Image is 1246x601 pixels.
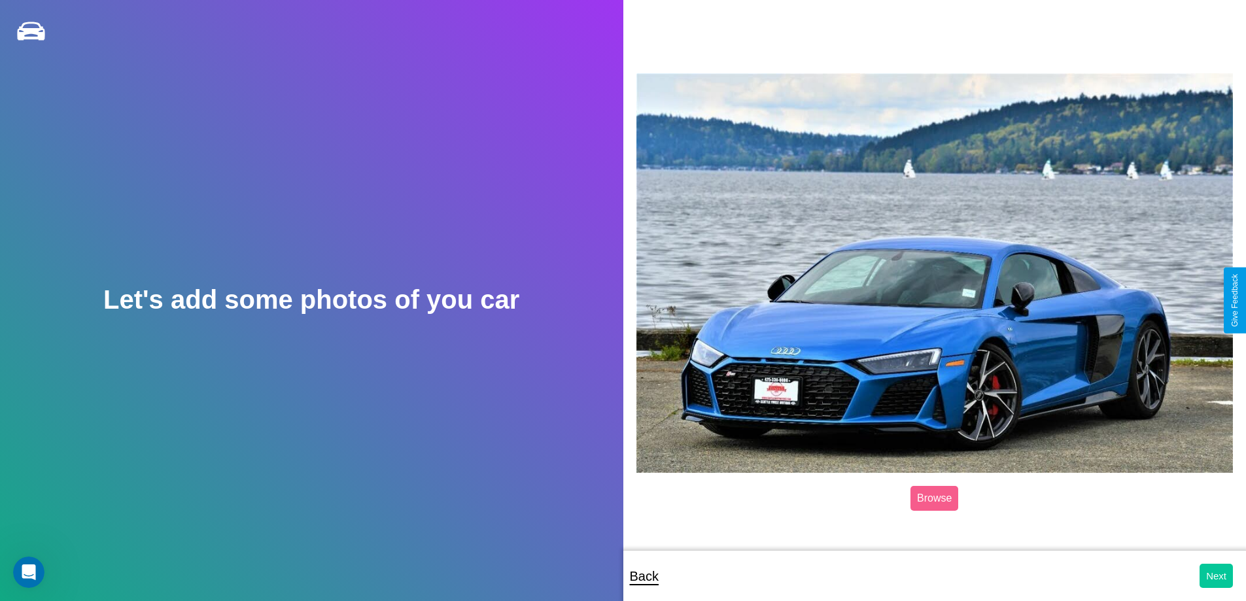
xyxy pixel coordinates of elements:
div: Give Feedback [1230,274,1239,327]
h2: Let's add some photos of you car [103,285,519,315]
label: Browse [910,486,958,511]
iframe: Intercom live chat [13,557,44,588]
p: Back [630,564,659,588]
img: posted [636,73,1234,473]
button: Next [1200,564,1233,588]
